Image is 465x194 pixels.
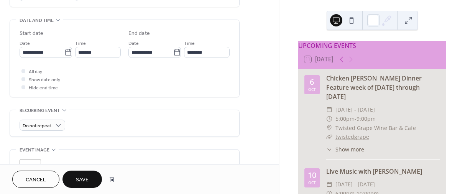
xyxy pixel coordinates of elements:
div: UPCOMING EVENTS [298,41,446,50]
span: Date [20,39,30,48]
a: Live Music with [PERSON_NAME] [326,167,422,176]
button: ​Show more [326,145,364,153]
span: [DATE] - [DATE] [335,105,375,114]
div: ​ [326,132,332,141]
div: 6 [310,78,314,86]
span: Show date only [29,76,60,84]
span: 9:00pm [357,114,376,123]
div: ​ [326,114,332,123]
span: All day [29,68,42,76]
a: twistedgrape [335,133,369,140]
div: Oct [308,87,316,91]
div: 10 [308,171,316,179]
span: Time [184,39,195,48]
button: Save [62,171,102,188]
span: Do not repeat [23,122,51,130]
span: - [355,114,357,123]
span: Save [76,176,89,184]
span: Hide end time [29,84,58,92]
span: Date [128,39,139,48]
a: Chicken [PERSON_NAME] Dinner Feature week of [DATE] through [DATE] [326,74,422,101]
div: ; [20,159,41,181]
div: End date [128,30,150,38]
span: [DATE] - [DATE] [335,180,375,189]
span: 5:00pm [335,114,355,123]
button: Cancel [12,171,59,188]
div: Oct [308,181,316,184]
a: Twisted Grape Wine Bar & Cafe [335,123,416,133]
span: Time [75,39,86,48]
span: Event image [20,146,49,154]
span: Cancel [26,176,46,184]
div: ​ [326,180,332,189]
div: ​ [326,145,332,153]
div: ​ [326,105,332,114]
div: ​ [326,123,332,133]
div: Start date [20,30,43,38]
span: Date and time [20,16,54,25]
span: Show more [335,145,364,153]
span: Recurring event [20,107,60,115]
